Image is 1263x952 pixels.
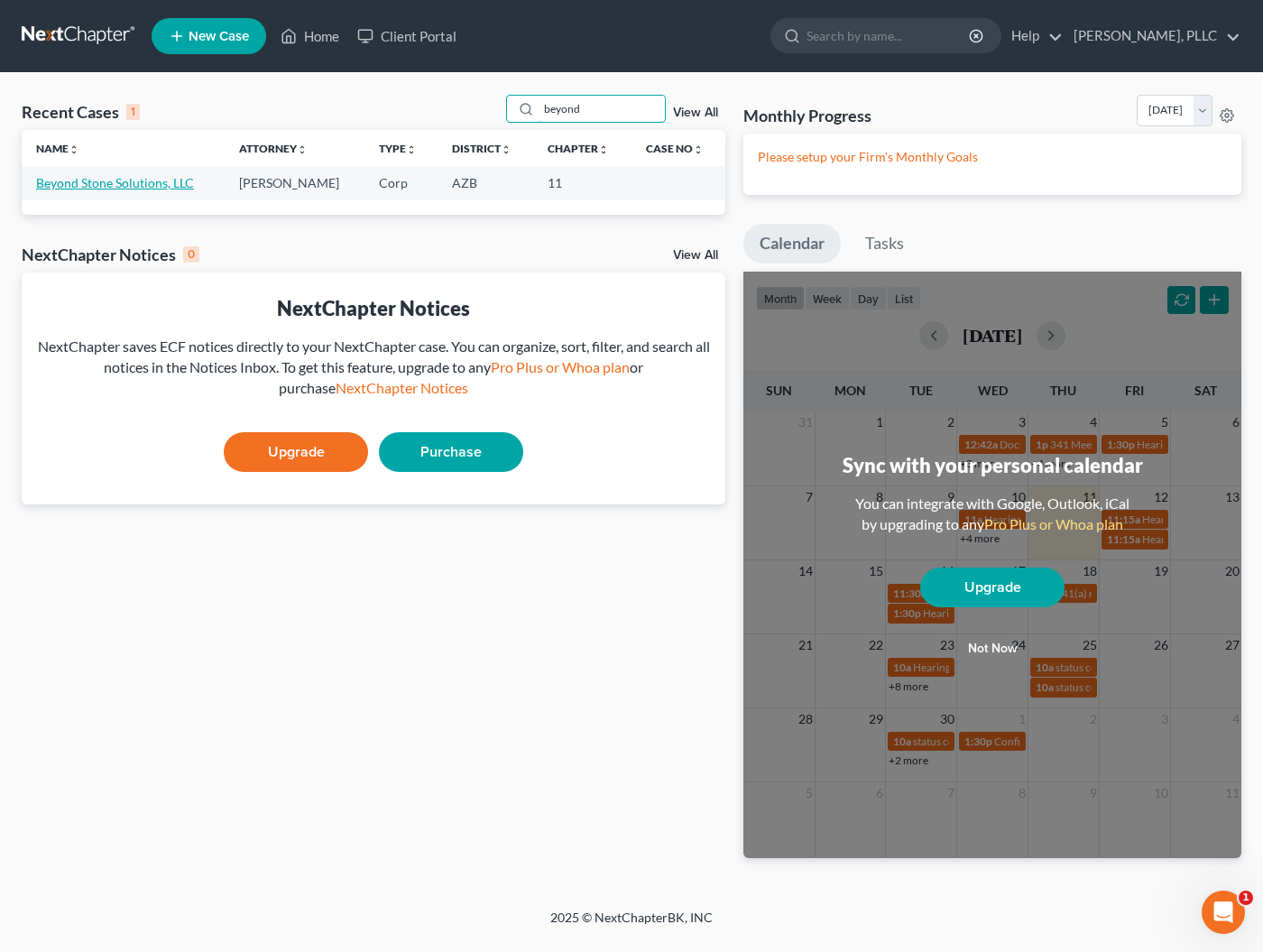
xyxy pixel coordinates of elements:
[379,142,417,155] a: Typeunfold_more
[501,144,512,155] i: unfold_more
[920,631,1065,667] button: Not now
[758,148,1227,166] p: Please setup your Firm's Monthly Goals
[336,379,468,396] a: NextChapter Notices
[743,105,871,126] h3: Monthly Progress
[1065,20,1240,52] a: [PERSON_NAME], PLLC
[1002,20,1063,52] a: Help
[539,96,665,122] input: Search by name...
[1202,891,1245,934] iframe: Intercom live chat
[1239,891,1253,905] span: 1
[491,358,630,375] a: Pro Plus or Whoa plan
[533,166,631,199] td: 11
[598,144,609,155] i: unfold_more
[272,20,348,52] a: Home
[348,20,466,52] a: Client Portal
[189,30,249,43] span: New Case
[36,294,711,322] div: NextChapter Notices
[183,246,199,263] div: 0
[379,432,523,472] a: Purchase
[297,144,308,155] i: unfold_more
[743,224,841,263] a: Calendar
[69,144,79,155] i: unfold_more
[807,19,972,52] input: Search by name...
[548,142,609,155] a: Chapterunfold_more
[117,909,1146,941] div: 2025 © NextChapterBK, INC
[225,166,364,199] td: [PERSON_NAME]
[984,515,1123,532] a: Pro Plus or Whoa plan
[364,166,437,199] td: Corp
[126,104,140,120] div: 1
[406,144,417,155] i: unfold_more
[452,142,512,155] a: Districtunfold_more
[239,142,308,155] a: Attorneyunfold_more
[36,175,194,190] a: Beyond Stone Solutions, LLC
[36,337,711,399] div: NextChapter saves ECF notices directly to your NextChapter case. You can organize, sort, filter, ...
[920,568,1065,607] a: Upgrade
[673,106,718,119] a: View All
[693,144,704,155] i: unfold_more
[22,101,140,123] div: Recent Cases
[438,166,534,199] td: AZB
[36,142,79,155] a: Nameunfold_more
[22,244,199,265] div: NextChapter Notices
[849,224,920,263] a: Tasks
[673,249,718,262] a: View All
[843,451,1143,479] div: Sync with your personal calendar
[646,142,704,155] a: Case Nounfold_more
[848,494,1137,535] div: You can integrate with Google, Outlook, iCal by upgrading to any
[224,432,368,472] a: Upgrade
